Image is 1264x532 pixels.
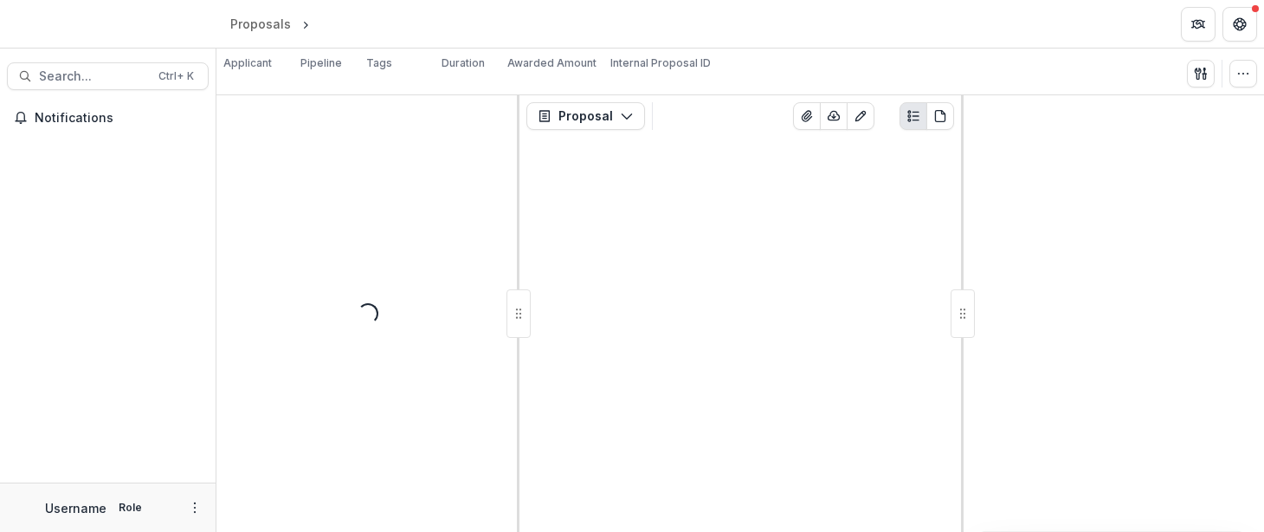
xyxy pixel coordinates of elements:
[1222,7,1257,42] button: Get Help
[366,55,392,71] p: Tags
[113,500,147,516] p: Role
[847,102,874,130] button: Edit as form
[223,11,387,36] nav: breadcrumb
[442,55,485,71] p: Duration
[230,15,291,33] div: Proposals
[184,497,205,518] button: More
[507,55,597,71] p: Awarded Amount
[526,102,645,130] button: Proposal
[1181,7,1216,42] button: Partners
[610,55,711,71] p: Internal Proposal ID
[7,62,209,90] button: Search...
[793,102,821,130] button: View Attached Files
[155,67,197,86] div: Ctrl + K
[900,102,927,130] button: Plaintext view
[300,55,342,71] p: Pipeline
[223,11,298,36] a: Proposals
[39,69,148,84] span: Search...
[35,111,202,126] span: Notifications
[45,499,106,517] p: Username
[926,102,954,130] button: PDF view
[223,55,272,71] p: Applicant
[7,104,209,132] button: Notifications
